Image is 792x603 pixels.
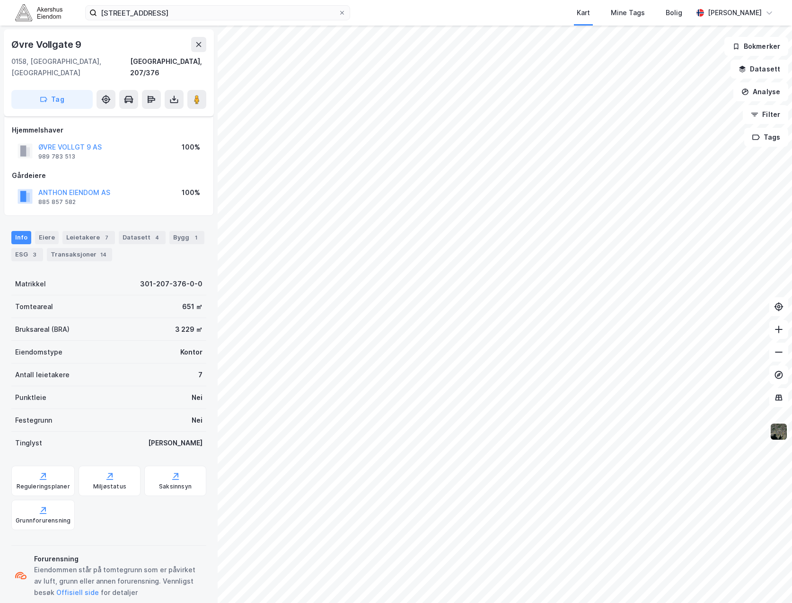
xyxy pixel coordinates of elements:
[745,558,792,603] div: Kontrollprogram for chat
[11,248,43,261] div: ESG
[152,233,162,242] div: 4
[12,170,206,181] div: Gårdeiere
[16,517,70,524] div: Grunnforurensning
[192,392,202,403] div: Nei
[708,7,762,18] div: [PERSON_NAME]
[15,437,42,449] div: Tinglyst
[159,483,192,490] div: Saksinnsyn
[17,483,70,490] div: Reguleringsplaner
[182,301,202,312] div: 651 ㎡
[724,37,788,56] button: Bokmerker
[180,346,202,358] div: Kontor
[102,233,111,242] div: 7
[744,128,788,147] button: Tags
[577,7,590,18] div: Kart
[38,153,75,160] div: 989 783 513
[182,142,200,153] div: 100%
[130,56,206,79] div: [GEOGRAPHIC_DATA], 207/376
[611,7,645,18] div: Mine Tags
[30,250,39,259] div: 3
[38,198,76,206] div: 885 857 582
[191,233,201,242] div: 1
[47,248,112,261] div: Transaksjoner
[15,278,46,290] div: Matrikkel
[12,124,206,136] div: Hjemmelshaver
[11,90,93,109] button: Tag
[11,37,83,52] div: Øvre Vollgate 9
[15,415,52,426] div: Festegrunn
[11,56,130,79] div: 0158, [GEOGRAPHIC_DATA], [GEOGRAPHIC_DATA]
[34,564,202,598] div: Eiendommen står på tomtegrunn som er påvirket av luft, grunn eller annen forurensning. Vennligst ...
[119,231,166,244] div: Datasett
[62,231,115,244] div: Leietakere
[770,423,788,441] img: 9k=
[175,324,202,335] div: 3 229 ㎡
[93,483,126,490] div: Miljøstatus
[192,415,202,426] div: Nei
[35,231,59,244] div: Eiere
[733,82,788,101] button: Analyse
[15,392,46,403] div: Punktleie
[97,6,338,20] input: Søk på adresse, matrikkel, gårdeiere, leietakere eller personer
[15,346,62,358] div: Eiendomstype
[15,369,70,381] div: Antall leietakere
[666,7,682,18] div: Bolig
[140,278,202,290] div: 301-207-376-0-0
[15,324,70,335] div: Bruksareal (BRA)
[11,231,31,244] div: Info
[182,187,200,198] div: 100%
[34,553,202,565] div: Forurensning
[198,369,202,381] div: 7
[730,60,788,79] button: Datasett
[148,437,202,449] div: [PERSON_NAME]
[169,231,204,244] div: Bygg
[743,105,788,124] button: Filter
[15,301,53,312] div: Tomteareal
[745,558,792,603] iframe: Chat Widget
[15,4,62,21] img: akershus-eiendom-logo.9091f326c980b4bce74ccdd9f866810c.svg
[98,250,108,259] div: 14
